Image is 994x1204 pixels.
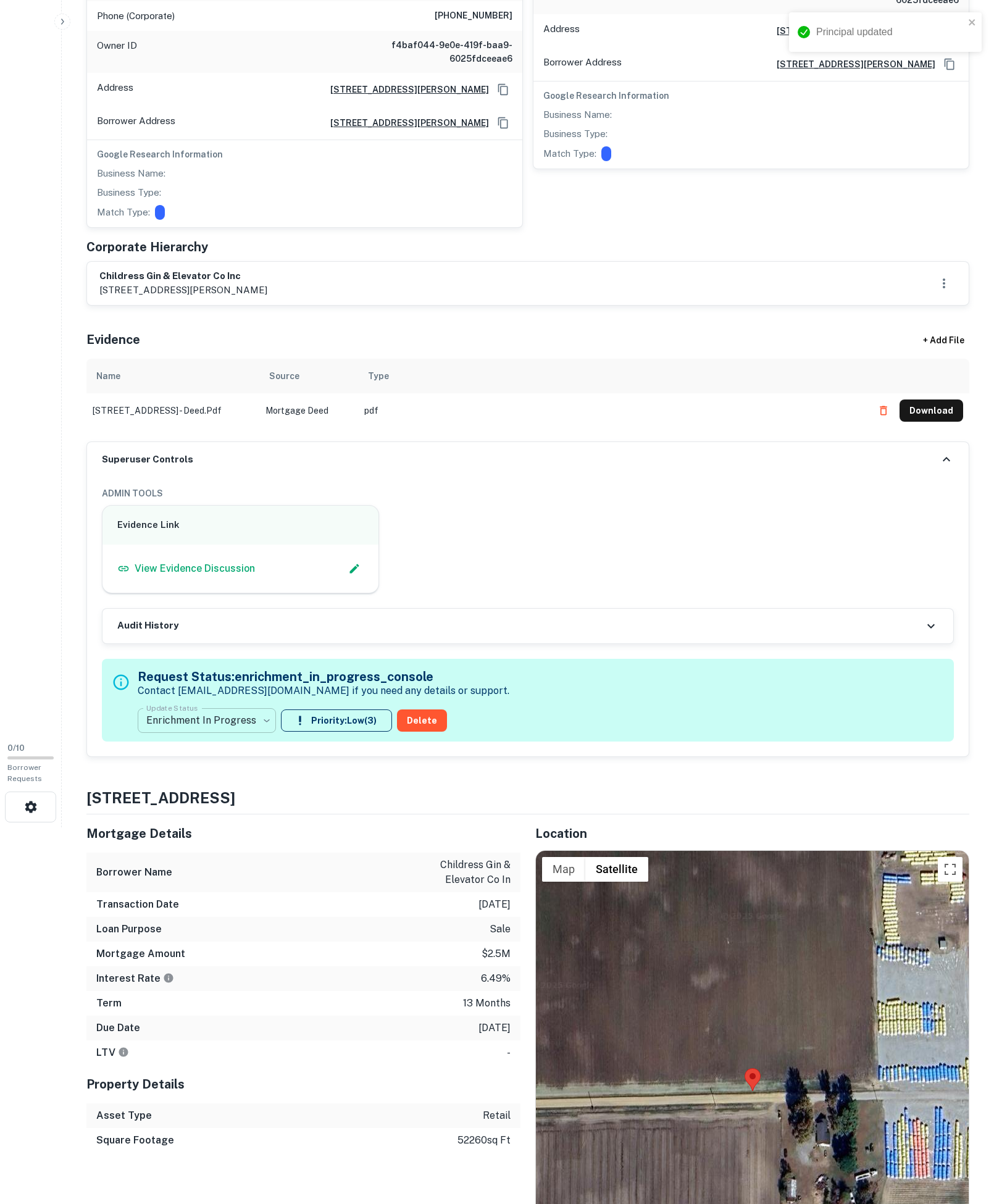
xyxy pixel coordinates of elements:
[585,857,648,882] button: Show satellite imagery
[358,359,866,393] th: Type
[96,922,162,937] h6: Loan Purpose
[135,561,255,576] p: View Evidence Discussion
[542,857,585,882] button: Show street map
[345,559,364,578] button: Edit Slack Link
[97,205,150,220] p: Match Type:
[463,996,511,1011] p: 13 months
[872,401,895,420] button: Delete file
[478,897,511,912] p: [DATE]
[494,80,512,99] button: Copy Address
[938,857,963,882] button: Toggle fullscreen view
[97,9,175,23] p: Phone (Corporate)
[535,824,969,843] h5: Location
[96,865,172,880] h6: Borrower Name
[364,38,512,65] h6: f4baf044-9e0e-419f-baa9-6025fdceeae6
[86,359,969,441] div: scrollable content
[932,1105,994,1164] iframe: Chat Widget
[7,763,42,783] span: Borrower Requests
[96,947,185,961] h6: Mortgage Amount
[767,57,935,71] a: [STREET_ADDRESS][PERSON_NAME]
[97,148,512,161] h6: Google Research Information
[269,369,299,383] div: Source
[259,393,358,428] td: Mortgage Deed
[138,684,509,698] p: Contact [EMAIL_ADDRESS][DOMAIN_NAME] if you need any details or support.
[117,518,364,532] h6: Evidence Link
[482,947,511,961] p: $2.5m
[435,9,512,23] h6: [PHONE_NUMBER]
[368,369,389,383] div: Type
[138,703,276,738] div: Enrichment In Progress
[281,709,392,732] button: Priority:Low(3)
[97,80,133,99] p: Address
[320,116,489,130] a: [STREET_ADDRESS][PERSON_NAME]
[96,1045,129,1060] h6: LTV
[494,114,512,132] button: Copy Address
[358,393,866,428] td: pdf
[86,393,259,428] td: [STREET_ADDRESS] - deed.pdf
[146,703,198,713] label: Update Status
[86,1075,520,1093] h5: Property Details
[397,709,447,732] button: Delete
[97,38,137,65] p: Owner ID
[102,453,193,467] h6: Superuser Controls
[320,83,489,96] a: [STREET_ADDRESS][PERSON_NAME]
[543,107,612,122] p: Business Name:
[96,1021,140,1035] h6: Due Date
[118,1047,129,1058] svg: LTVs displayed on the website are for informational purposes only and may be reported incorrectly...
[163,972,174,984] svg: The interest rates displayed on the website are for informational purposes only and may be report...
[543,55,622,73] p: Borrower Address
[543,146,596,161] p: Match Type:
[97,185,161,200] p: Business Type:
[99,283,267,298] p: [STREET_ADDRESS][PERSON_NAME]
[117,619,178,633] h6: Audit History
[117,561,255,576] a: View Evidence Discussion
[816,25,964,40] div: Principal updated
[97,166,165,181] p: Business Name:
[97,114,175,132] p: Borrower Address
[86,330,140,349] h5: Evidence
[86,238,208,256] h5: Corporate Hierarchy
[7,743,25,753] span: 0 / 10
[968,17,977,29] button: close
[399,858,511,887] p: childress gin & elevator co in
[96,971,174,986] h6: Interest Rate
[507,1045,511,1060] p: -
[96,1133,174,1148] h6: Square Footage
[138,667,509,686] h5: Request Status: enrichment_in_progress_console
[99,269,267,283] h6: childress gin & elevator co inc
[96,369,120,383] div: Name
[543,89,959,102] h6: Google Research Information
[900,329,987,351] div: + Add File
[102,487,954,500] h6: ADMIN TOOLS
[86,787,969,809] h4: [STREET_ADDRESS]
[457,1133,511,1148] p: 52260 sq ft
[86,824,520,843] h5: Mortgage Details
[543,22,580,40] p: Address
[490,922,511,937] p: sale
[86,359,259,393] th: Name
[259,359,358,393] th: Source
[900,399,963,422] button: Download
[543,127,608,141] p: Business Type:
[96,1108,152,1123] h6: Asset Type
[478,1021,511,1035] p: [DATE]
[96,897,179,912] h6: Transaction Date
[483,1108,511,1123] p: retail
[767,24,935,38] a: [STREET_ADDRESS][PERSON_NAME]
[481,971,511,986] p: 6.49%
[96,996,122,1011] h6: Term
